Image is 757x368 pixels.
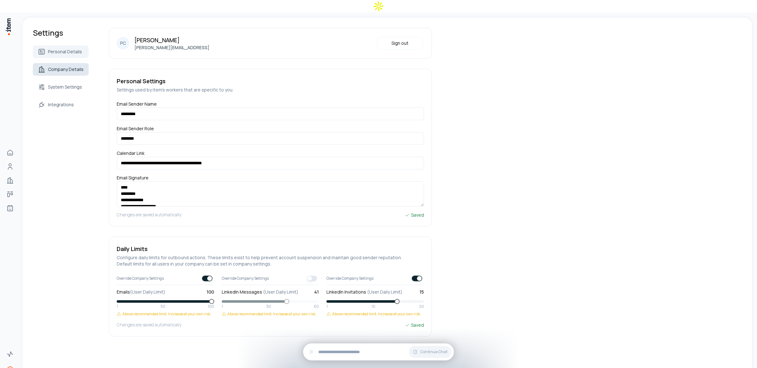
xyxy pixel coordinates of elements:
[33,45,89,58] a: Personal Details
[326,289,402,295] label: LinkedIn Invitations
[48,102,74,108] span: Integrations
[263,289,298,295] span: (User Daily Limit)
[48,49,82,55] span: Personal Details
[117,212,181,219] h5: Changes are saved automatically
[405,322,424,329] div: Saved
[372,304,375,309] span: 10
[332,312,421,317] span: Above recommended limit. Increase at your own risk.
[420,289,424,295] span: 15
[117,126,154,134] label: Email Sender Role
[48,66,84,73] span: Company Details
[326,304,328,309] span: 1
[130,289,165,295] span: (User Daily Limit)
[303,343,454,360] div: Continue Chat
[419,304,424,309] span: 20
[4,146,16,159] a: Home
[117,87,424,93] h5: Settings used by item's workers that are specific to you.
[117,276,164,281] span: Override Company Settings
[4,202,16,214] a: Agents
[117,322,181,329] h5: Changes are saved automatically
[227,312,316,317] span: Above recommended limit. Increase at your own risk.
[117,37,129,50] div: PC
[117,77,424,85] h5: Personal Settings
[4,174,16,187] a: Companies
[117,304,118,309] span: 1
[33,28,89,38] h1: Settings
[376,37,424,50] button: Sign out
[48,84,82,90] span: System Settings
[4,160,16,173] a: People
[33,81,89,93] a: System Settings
[409,346,451,358] button: Continue Chat
[117,244,424,253] h5: Daily Limits
[117,101,157,109] label: Email Sender Name
[134,36,209,44] p: [PERSON_NAME]
[266,304,271,309] span: 30
[367,289,402,295] span: (User Daily Limit)
[207,289,214,295] span: 100
[222,304,223,309] span: 1
[33,63,89,76] a: Company Details
[122,312,211,317] span: Above recommended limit. Increase at your own risk.
[208,304,214,309] span: 100
[420,349,448,354] span: Continue Chat
[222,289,298,295] label: LinkedIn Messages
[4,348,16,360] a: Activity
[314,289,319,295] span: 41
[33,98,89,111] a: Integrations
[326,276,373,281] span: Override Company Settings
[222,276,269,281] span: Override Company Settings
[5,18,11,36] img: Item Brain Logo
[117,175,149,183] label: Email Signature
[405,212,424,219] div: Saved
[117,289,165,295] label: Emails
[4,188,16,201] a: Deals
[314,304,319,309] span: 60
[117,150,144,159] label: Calendar Link
[117,254,424,267] h5: Configure daily limits for outbound actions. These limits exist to help prevent account suspensio...
[161,304,165,309] span: 50
[134,44,209,51] p: [PERSON_NAME][EMAIL_ADDRESS]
